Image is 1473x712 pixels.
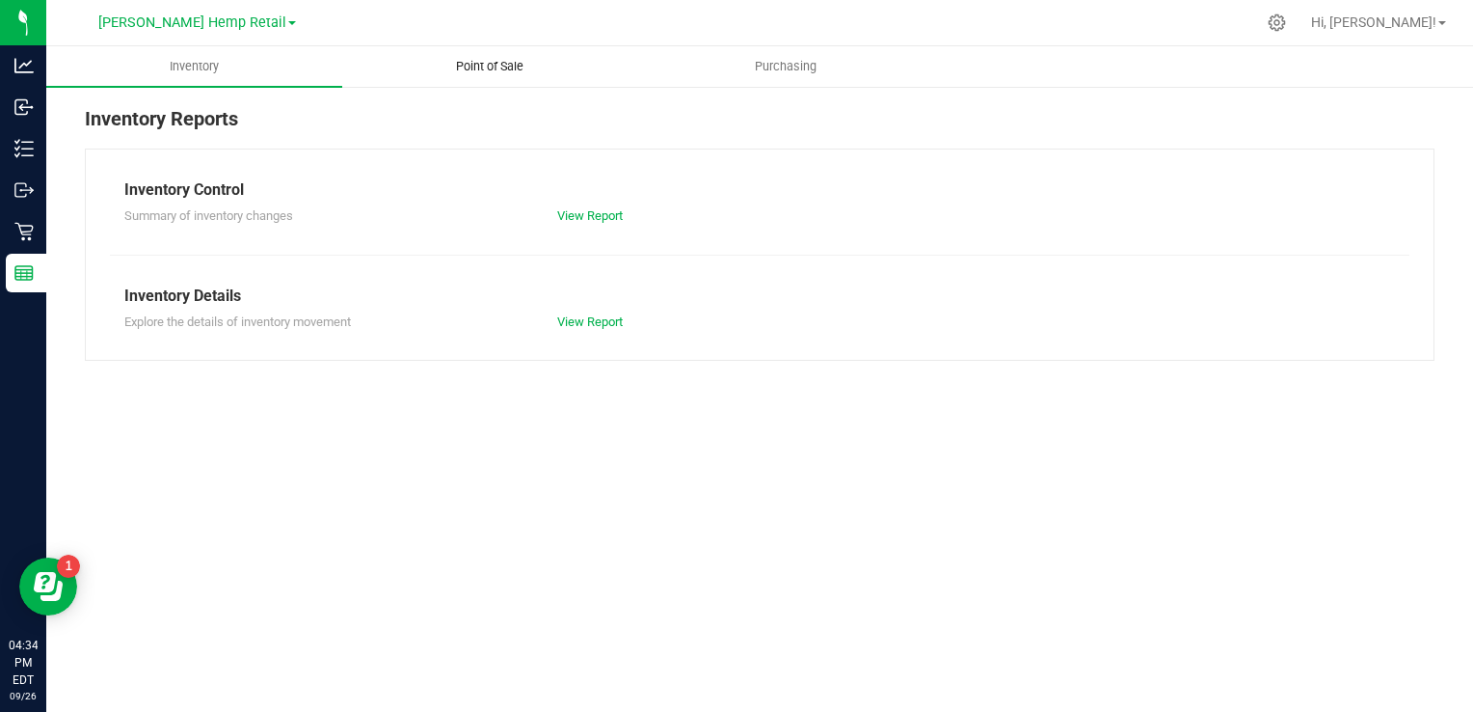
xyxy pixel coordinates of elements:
span: Summary of inventory changes [124,208,293,223]
inline-svg: Retail [14,222,34,241]
span: Hi, [PERSON_NAME]! [1311,14,1436,30]
span: Point of Sale [430,58,549,75]
div: Manage settings [1265,14,1289,32]
a: Point of Sale [342,46,638,87]
div: Inventory Details [124,285,1395,308]
inline-svg: Analytics [14,56,34,75]
iframe: Resource center [19,558,77,616]
iframe: Resource center unread badge [57,555,80,578]
div: Inventory Reports [85,104,1434,149]
span: Purchasing [729,58,843,75]
inline-svg: Outbound [14,180,34,200]
span: Explore the details of inventory movement [124,315,351,329]
inline-svg: Reports [14,263,34,283]
a: View Report [557,208,623,223]
div: Inventory Control [124,178,1395,202]
p: 04:34 PM EDT [9,637,38,689]
p: 09/26 [9,689,38,703]
inline-svg: Inbound [14,97,34,117]
span: [PERSON_NAME] Hemp Retail [98,14,286,31]
a: Inventory [46,46,342,87]
span: Inventory [144,58,245,75]
inline-svg: Inventory [14,139,34,158]
a: View Report [557,315,623,329]
a: Purchasing [638,46,934,87]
